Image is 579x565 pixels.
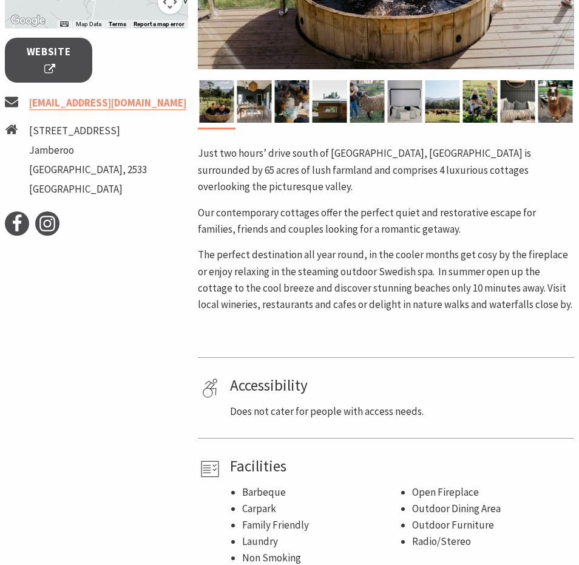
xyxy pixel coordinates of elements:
[312,80,347,123] img: The Cottage
[134,21,185,28] a: Report a map error
[412,501,570,517] li: Outdoor Dining Area
[8,13,48,29] a: Open this area in Google Maps (opens a new window)
[242,484,400,501] li: Barbeque
[29,162,147,178] li: [GEOGRAPHIC_DATA], 2533
[76,20,101,29] button: Map Data
[242,533,400,550] li: Laundry
[242,501,400,517] li: Carpark
[29,96,186,110] a: [EMAIL_ADDRESS][DOMAIN_NAME]
[500,80,535,123] img: Farm cottage
[199,80,234,123] img: Relax in the Plunge Pool
[237,80,271,123] img: Living
[109,21,126,28] a: Terms (opens in new tab)
[230,376,570,394] h4: Accessibility
[198,145,574,194] p: Just two hours’ drive south of [GEOGRAPHIC_DATA], [GEOGRAPHIC_DATA] is surrounded by 65 acres of ...
[274,80,309,123] img: Collects Eggs from our Chickens
[462,80,497,123] img: Collect your own Produce
[8,13,48,29] img: Google
[60,20,69,29] button: Keyboard shortcuts
[29,123,147,139] li: [STREET_ADDRESS]
[387,80,422,123] img: Master Bedroom
[29,142,147,159] li: Jamberoo
[5,38,92,83] a: Website
[230,457,570,475] h4: Facilities
[198,205,574,238] p: Our contemporary cottages offer the perfect quiet and restorative escape for families, friends an...
[198,247,574,312] p: The perfect destination all year round, in the cooler months get cosy by the fireplace or enjoy r...
[20,44,77,77] span: Website
[425,80,459,123] img: Our Cows
[412,517,570,533] li: Outdoor Furniture
[29,181,147,197] li: [GEOGRAPHIC_DATA]
[412,484,570,501] li: Open Fireplace
[538,80,572,123] img: One of our alpacas
[350,80,384,123] img: Feed our Sheep
[242,517,400,533] li: Family Friendly
[412,533,570,550] li: Radio/Stereo
[230,403,570,420] p: Does not cater for people with access needs.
